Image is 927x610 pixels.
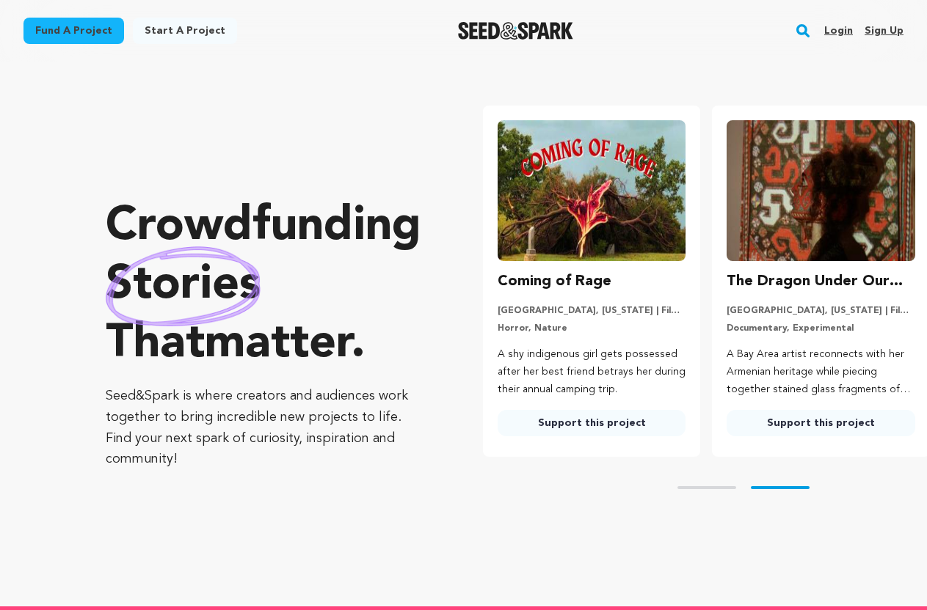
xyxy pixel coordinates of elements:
[498,323,686,334] p: Horror, Nature
[727,346,915,398] p: A Bay Area artist reconnects with her Armenian heritage while piecing together stained glass frag...
[727,410,915,436] a: Support this project
[498,410,686,436] a: Support this project
[727,305,915,317] p: [GEOGRAPHIC_DATA], [US_STATE] | Film Feature
[727,120,915,261] img: The Dragon Under Our Feet image
[106,386,424,470] p: Seed&Spark is where creators and audiences work together to bring incredible new projects to life...
[498,305,686,317] p: [GEOGRAPHIC_DATA], [US_STATE] | Film Short
[23,18,124,44] a: Fund a project
[205,321,351,368] span: matter
[106,246,261,326] img: hand sketched image
[727,270,915,293] h3: The Dragon Under Our Feet
[498,120,686,261] img: Coming of Rage image
[498,346,686,398] p: A shy indigenous girl gets possessed after her best friend betrays her during their annual campin...
[727,323,915,334] p: Documentary, Experimental
[458,22,573,40] a: Seed&Spark Homepage
[133,18,237,44] a: Start a project
[865,19,904,43] a: Sign up
[498,270,611,293] h3: Coming of Rage
[106,198,424,374] p: Crowdfunding that .
[824,19,853,43] a: Login
[458,22,573,40] img: Seed&Spark Logo Dark Mode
